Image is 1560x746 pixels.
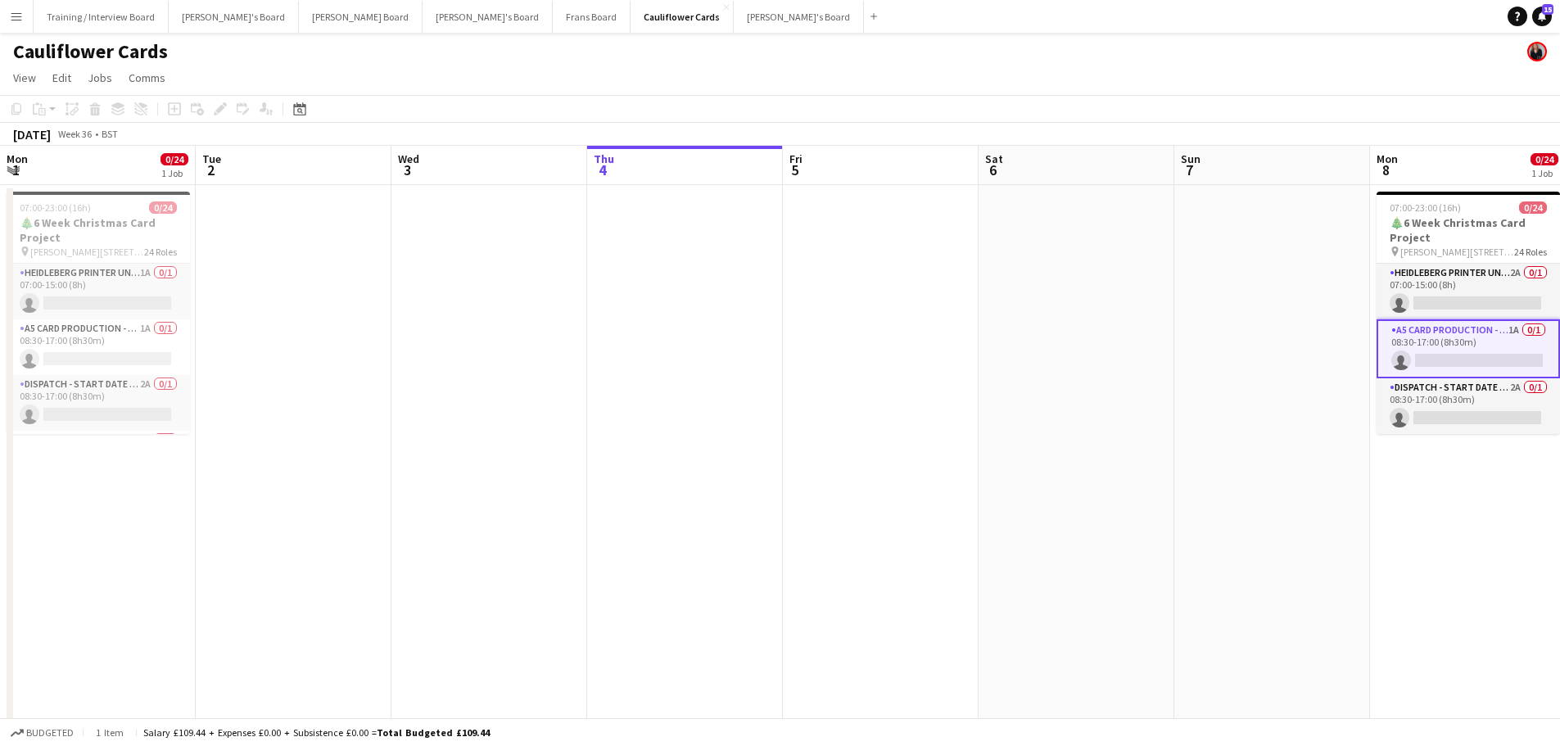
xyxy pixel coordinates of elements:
span: Mon [1377,151,1398,166]
span: 7 [1178,161,1201,179]
app-user-avatar: Thomasina Dixon [1527,42,1547,61]
div: 1 Job [1531,167,1558,179]
span: Week 36 [54,128,95,140]
span: 3 [396,161,419,179]
span: Sat [985,151,1003,166]
span: Total Budgeted £109.44 [377,726,490,739]
button: Cauliflower Cards [631,1,734,33]
button: Frans Board [553,1,631,33]
button: [PERSON_NAME]'s Board [734,1,864,33]
span: 1 item [90,726,129,739]
span: Mon [7,151,28,166]
app-card-role: A5 Card Production - Start Date [DATE]1A0/108:30-17:00 (8h30m) [1377,319,1560,378]
h1: Cauliflower Cards [13,39,168,64]
span: 4 [591,161,614,179]
span: [PERSON_NAME][STREET_ADDRESS][PERSON_NAME][PERSON_NAME] [30,246,144,258]
a: View [7,67,43,88]
span: 0/24 [1519,201,1547,214]
span: 1 [4,161,28,179]
span: Fri [789,151,803,166]
app-card-role: Dispatch - Start Date [DATE]2A0/108:30-17:00 (8h30m) [1377,378,1560,434]
span: 24 Roles [1514,246,1547,258]
app-job-card: 07:00-23:00 (16h)0/24🎄6 Week Christmas Card Project [PERSON_NAME][STREET_ADDRESS][PERSON_NAME][PE... [1377,192,1560,434]
div: BST [102,128,118,140]
app-card-role: A5 Card Production - Start Date [DATE]1A0/108:30-17:00 (8h30m) [7,319,190,375]
span: 07:00-23:00 (16h) [20,201,91,214]
a: Comms [122,67,172,88]
span: Budgeted [26,727,74,739]
span: Tue [202,151,221,166]
span: 0/24 [1531,153,1558,165]
a: Edit [46,67,78,88]
span: View [13,70,36,85]
app-card-role: Guillotene/Wrapping - Start Date [DATE]1A0/1 [7,431,190,486]
app-card-role: Heidleberg Printer Unloading - Start Date [DATE]2A0/107:00-15:00 (8h) [1377,264,1560,319]
span: 2 [200,161,221,179]
span: 15 [1542,4,1553,15]
a: 15 [1532,7,1552,26]
span: 0/24 [161,153,188,165]
span: 8 [1374,161,1398,179]
div: [DATE] [13,126,51,142]
app-card-role: Dispatch - Start Date [DATE]2A0/108:30-17:00 (8h30m) [7,375,190,431]
span: Wed [398,151,419,166]
span: 24 Roles [144,246,177,258]
span: 07:00-23:00 (16h) [1390,201,1461,214]
span: Thu [594,151,614,166]
span: 0/24 [149,201,177,214]
app-card-role: Heidleberg Printer Unloading - Start Date [DATE]1A0/107:00-15:00 (8h) [7,264,190,319]
h3: 🎄6 Week Christmas Card Project [7,215,190,245]
span: Jobs [88,70,112,85]
button: Training / Interview Board [34,1,169,33]
h3: 🎄6 Week Christmas Card Project [1377,215,1560,245]
button: [PERSON_NAME] Board [299,1,423,33]
div: Salary £109.44 + Expenses £0.00 + Subsistence £0.00 = [143,726,490,739]
span: Comms [129,70,165,85]
span: 5 [787,161,803,179]
span: Sun [1181,151,1201,166]
a: Jobs [81,67,119,88]
button: [PERSON_NAME]'s Board [169,1,299,33]
span: 6 [983,161,1003,179]
button: [PERSON_NAME]'s Board [423,1,553,33]
span: Edit [52,70,71,85]
div: 1 Job [161,167,188,179]
span: [PERSON_NAME][STREET_ADDRESS][PERSON_NAME][PERSON_NAME] [1400,246,1514,258]
app-job-card: 07:00-23:00 (16h)0/24🎄6 Week Christmas Card Project [PERSON_NAME][STREET_ADDRESS][PERSON_NAME][PE... [7,192,190,434]
button: Budgeted [8,724,76,742]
